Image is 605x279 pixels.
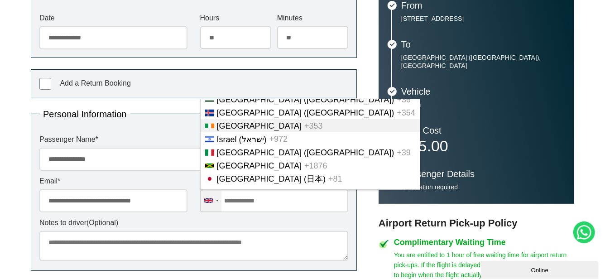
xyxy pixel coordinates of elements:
span: Add a Return Booking [60,79,131,87]
label: Passenger Name [39,136,348,143]
span: [GEOGRAPHIC_DATA] ([GEOGRAPHIC_DATA]) [217,108,394,117]
span: +1876 [304,161,327,170]
h3: Vehicle [401,87,565,96]
span: [GEOGRAPHIC_DATA] [217,161,302,170]
h3: To [401,40,565,49]
span: [GEOGRAPHIC_DATA] ([GEOGRAPHIC_DATA]) [217,148,394,157]
p: [GEOGRAPHIC_DATA] ([GEOGRAPHIC_DATA]), [GEOGRAPHIC_DATA] [401,53,565,70]
span: +81 [328,174,342,183]
span: +972 [269,135,288,144]
legend: Personal Information [39,110,130,119]
div: United Kingdom: +44 [201,190,221,212]
label: Date [39,14,187,22]
p: Information required [401,183,565,191]
label: Minutes [277,14,348,22]
span: [GEOGRAPHIC_DATA] ([GEOGRAPHIC_DATA]) [217,188,394,197]
span: +39 [397,148,411,157]
span: [GEOGRAPHIC_DATA] [217,121,302,130]
span: (Optional) [86,219,118,226]
label: Email [39,178,187,185]
p: £ [401,139,565,152]
span: +36 [397,95,411,104]
span: 65.00 [410,137,448,154]
h3: Airport Return Pick-up Policy [379,217,574,229]
input: Add a Return Booking [39,78,51,90]
span: [GEOGRAPHIC_DATA] (日本) [217,174,326,183]
h4: Complimentary Waiting Time [394,238,574,246]
iframe: chat widget [481,259,600,279]
span: +353 [304,121,323,130]
h3: From [401,1,565,10]
span: +371 [397,188,415,197]
span: Israel (‫ישראל‬‎) [217,135,267,144]
h3: Passenger Details [401,169,565,178]
p: [STREET_ADDRESS] [401,14,565,23]
span: +354 [397,108,415,117]
span: [GEOGRAPHIC_DATA] ([GEOGRAPHIC_DATA]) [217,95,394,104]
p: Saloon [401,101,565,109]
label: Notes to driver [39,219,348,226]
h3: Total Cost [401,126,565,135]
label: Hours [200,14,271,22]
